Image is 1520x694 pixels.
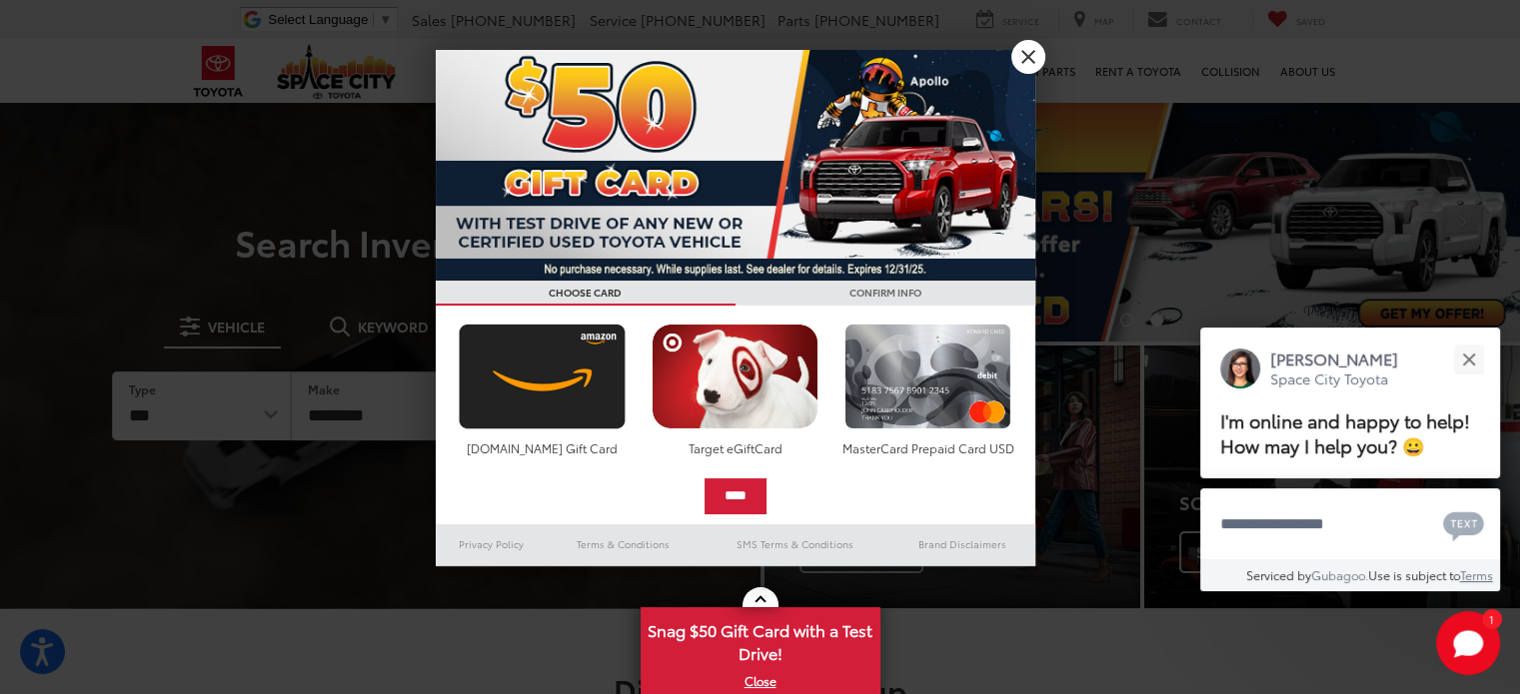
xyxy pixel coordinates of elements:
p: Space City Toyota [1270,369,1398,388]
a: Brand Disclaimers [889,532,1035,556]
span: Snag $50 Gift Card with a Test Drive! [643,609,878,670]
span: Use is subject to [1368,566,1460,583]
svg: Text [1443,509,1484,541]
h3: CHOOSE CARD [436,281,736,306]
img: mastercard.png [839,324,1016,429]
a: SMS Terms & Conditions [701,532,889,556]
textarea: Type your message [1200,488,1500,560]
div: Close[PERSON_NAME]Space City ToyotaI'm online and happy to help! How may I help you? 😀Type your m... [1200,328,1500,591]
div: [DOMAIN_NAME] Gift Card [454,439,631,456]
button: Chat with SMS [1437,501,1490,546]
button: Toggle Chat Window [1436,611,1500,675]
a: Terms & Conditions [547,532,700,556]
img: 53411_top_152338.jpg [436,50,1035,281]
span: I'm online and happy to help! How may I help you? 😀 [1220,407,1470,458]
div: MasterCard Prepaid Card USD [839,439,1016,456]
a: Terms [1460,566,1493,583]
div: Target eGiftCard [647,439,823,456]
span: Serviced by [1246,566,1311,583]
svg: Start Chat [1436,611,1500,675]
img: amazoncard.png [454,324,631,429]
img: targetcard.png [647,324,823,429]
span: 1 [1489,614,1494,623]
h3: CONFIRM INFO [736,281,1035,306]
p: [PERSON_NAME] [1270,347,1398,369]
a: Gubagoo. [1311,566,1368,583]
a: Privacy Policy [436,532,548,556]
button: Close [1447,338,1490,380]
